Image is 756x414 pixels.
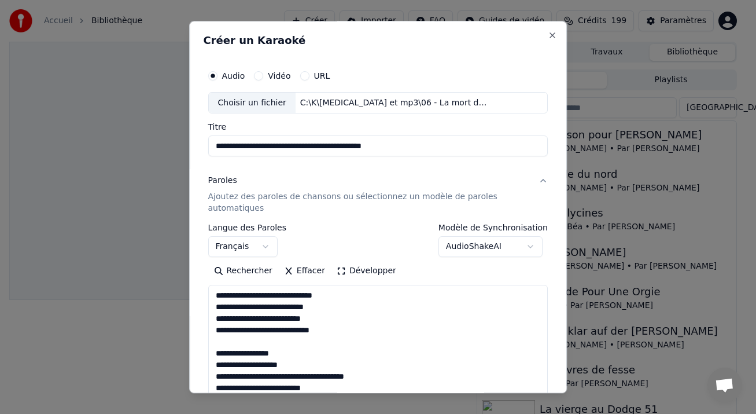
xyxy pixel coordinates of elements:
[296,97,492,109] div: C:\K\[MEDICAL_DATA] et mp3\06 - La mort du cow-boy.[MEDICAL_DATA]
[208,175,237,187] div: Paroles
[204,35,553,46] h2: Créer un Karaoké
[222,72,245,80] label: Audio
[208,166,548,224] button: ParolesAjoutez des paroles de chansons ou sélectionnez un modèle de paroles automatiques
[268,72,291,80] label: Vidéo
[331,262,402,281] button: Développer
[209,93,296,113] div: Choisir un fichier
[314,72,330,80] label: URL
[208,224,287,232] label: Langue des Paroles
[208,262,278,281] button: Rechercher
[438,224,548,232] label: Modèle de Synchronisation
[208,123,548,131] label: Titre
[278,262,331,281] button: Effacer
[208,192,530,215] p: Ajoutez des paroles de chansons ou sélectionnez un modèle de paroles automatiques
